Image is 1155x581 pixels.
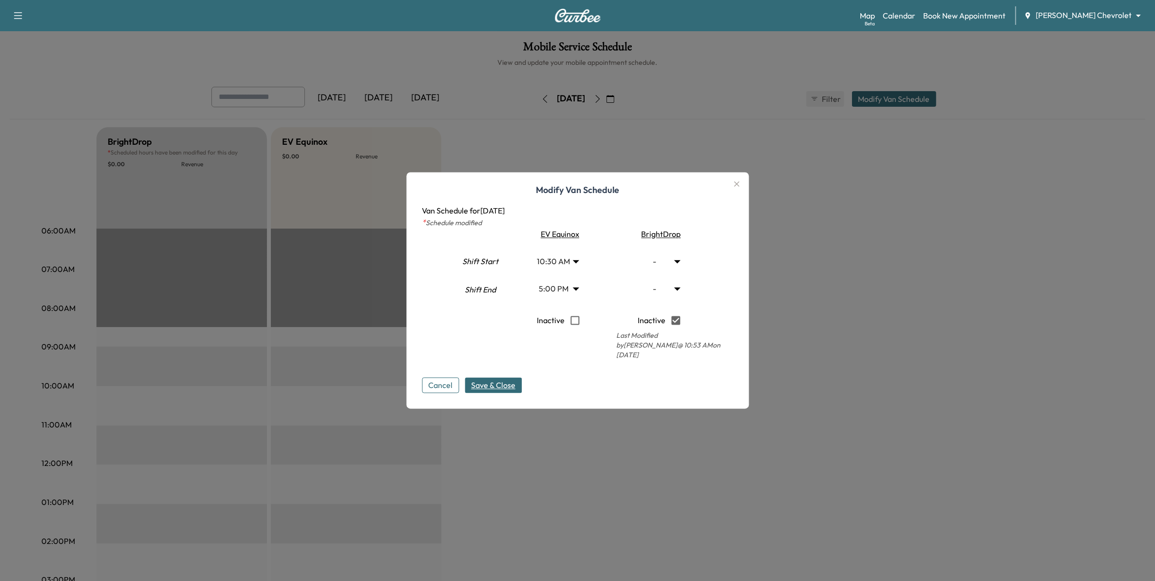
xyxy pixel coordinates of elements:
p: Van Schedule for [DATE] [422,205,733,217]
div: 5:00 PM [529,275,587,303]
h1: Modify Van Schedule [422,184,733,205]
button: Save & Close [465,378,522,393]
span: Save & Close [471,380,515,391]
a: Calendar [883,10,915,21]
span: [PERSON_NAME] Chevrolet [1036,10,1132,21]
div: 10:30 AM [529,248,587,275]
div: Shift Start [445,249,515,278]
img: Curbee Logo [554,9,601,22]
div: EV Equinox [523,229,593,240]
div: Shift End [445,280,515,310]
a: MapBeta [860,10,875,21]
div: - [630,248,688,275]
p: Schedule modified [422,217,733,229]
a: Book New Appointment [923,10,1005,21]
p: Last Modified by [PERSON_NAME] @ 10:53 AM on [DATE] [597,331,721,360]
div: - [630,275,688,303]
p: Inactive [537,310,565,331]
div: BrightDrop [597,229,721,240]
p: Inactive [638,310,666,331]
button: Cancel [422,378,459,393]
div: Beta [865,20,875,27]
